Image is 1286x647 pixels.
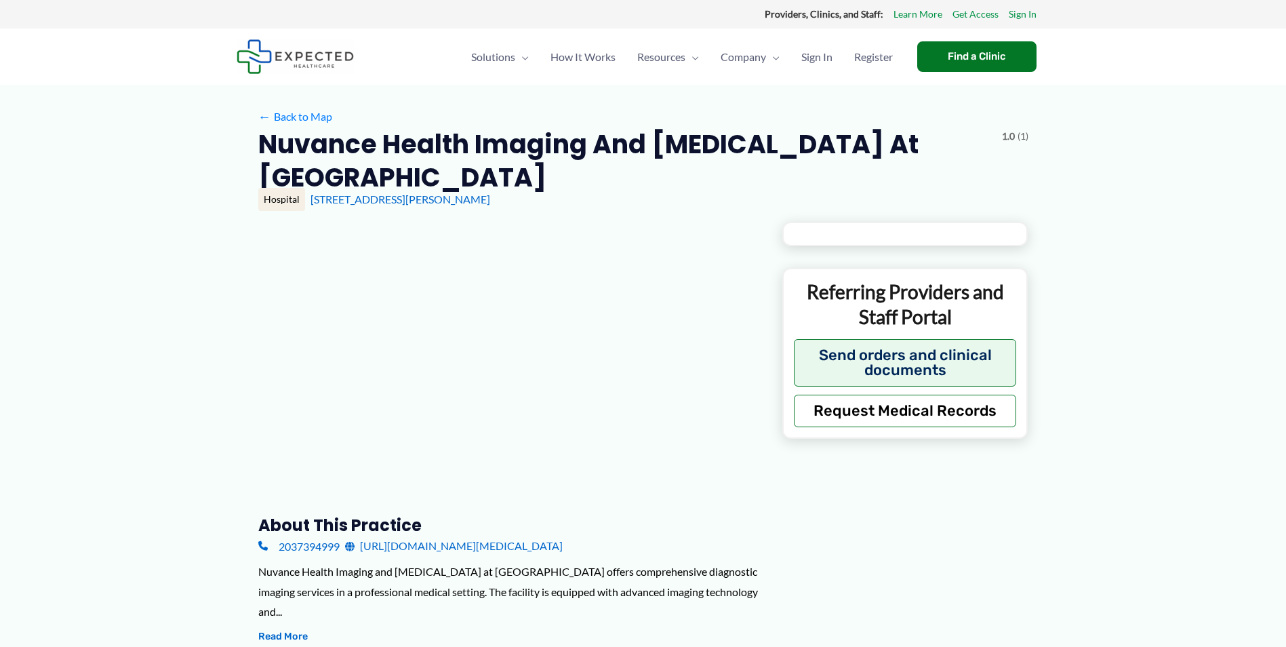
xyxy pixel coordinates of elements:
span: Company [721,33,766,81]
span: Solutions [471,33,515,81]
div: Nuvance Health Imaging and [MEDICAL_DATA] at [GEOGRAPHIC_DATA] offers comprehensive diagnostic im... [258,562,761,622]
div: Hospital [258,188,305,211]
a: [STREET_ADDRESS][PERSON_NAME] [310,193,490,205]
span: 1.0 [1002,128,1015,145]
button: Request Medical Records [794,395,1017,427]
span: Menu Toggle [685,33,699,81]
button: Read More [258,629,308,645]
h3: About this practice [258,515,761,536]
span: Register [854,33,893,81]
span: Resources [637,33,685,81]
span: Menu Toggle [515,33,529,81]
a: CompanyMenu Toggle [710,33,790,81]
a: Register [843,33,904,81]
span: (1) [1018,128,1028,145]
span: Sign In [801,33,832,81]
a: 2037394999 [258,536,340,556]
nav: Primary Site Navigation [460,33,904,81]
a: SolutionsMenu Toggle [460,33,540,81]
a: How It Works [540,33,626,81]
strong: Providers, Clinics, and Staff: [765,8,883,20]
a: Find a Clinic [917,41,1037,72]
a: Get Access [952,5,999,23]
a: Sign In [790,33,843,81]
a: [URL][DOMAIN_NAME][MEDICAL_DATA] [345,536,563,556]
button: Send orders and clinical documents [794,339,1017,387]
span: How It Works [550,33,616,81]
h2: Nuvance Health Imaging and [MEDICAL_DATA] at [GEOGRAPHIC_DATA] [258,128,991,195]
a: ←Back to Map [258,106,332,127]
span: ← [258,110,271,123]
a: Sign In [1009,5,1037,23]
img: Expected Healthcare Logo - side, dark font, small [237,39,354,74]
a: ResourcesMenu Toggle [626,33,710,81]
span: Menu Toggle [766,33,780,81]
a: Learn More [893,5,942,23]
p: Referring Providers and Staff Portal [794,279,1017,329]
